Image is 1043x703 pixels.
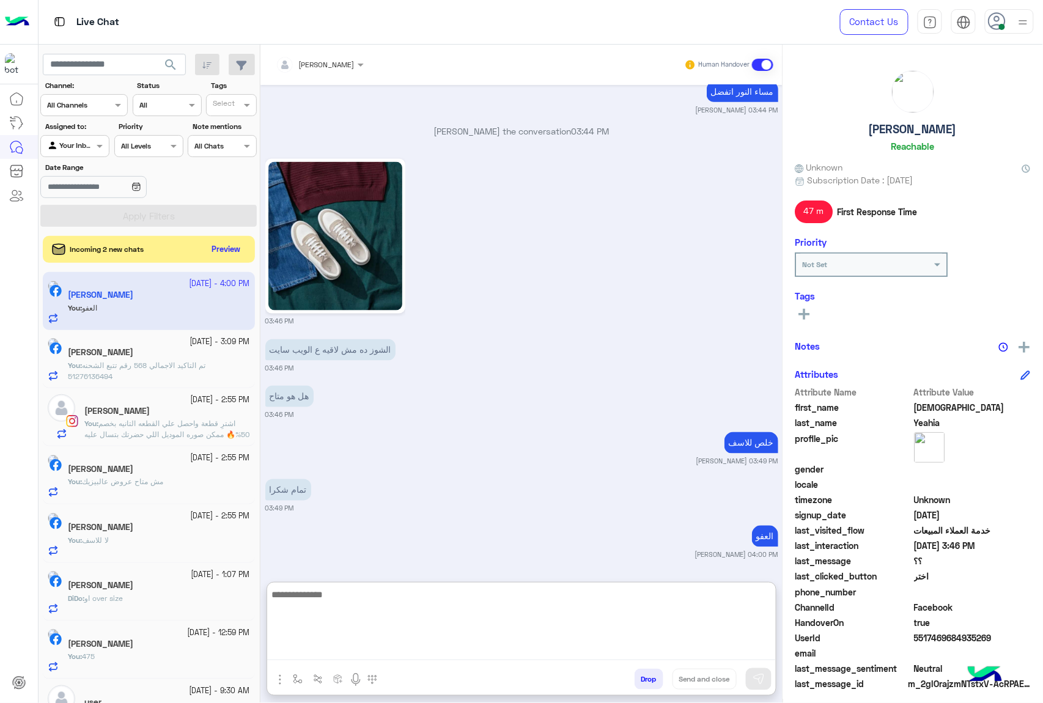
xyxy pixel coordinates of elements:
[119,121,182,132] label: Priority
[211,80,256,91] label: Tags
[795,662,912,675] span: last_message_sentiment
[795,161,843,174] span: Unknown
[915,554,1031,567] span: ؟؟
[48,338,59,349] img: picture
[163,57,178,72] span: search
[696,457,778,466] small: [PERSON_NAME] 03:49 PM
[48,513,59,524] img: picture
[191,569,250,581] small: [DATE] - 1:07 PM
[923,15,937,29] img: tab
[915,631,1031,644] span: 5517469684935269
[288,669,308,689] button: select flow
[915,662,1031,675] span: 0
[84,594,123,603] span: او over size
[191,510,250,522] small: [DATE] - 2:55 PM
[348,672,363,687] img: send voice note
[48,455,59,466] img: picture
[795,509,912,521] span: signup_date
[915,616,1031,629] span: true
[268,162,403,311] img: 552790593_1337737924523478_3578134755256209088_n.jpg
[795,524,912,537] span: last_visited_flow
[68,639,133,649] h5: Ahmed Mohammed Abdelbaset
[207,241,246,259] button: Preview
[908,677,1031,690] span: m_2gIOrajzmNTstxV-AcRPAEKyJgCDxIa7CAzfDj5yUTplj9oaqAoMu-eOACUNit_T_TXveaVUxBEkS0m_qXUKzw
[156,54,186,80] button: search
[795,340,820,351] h6: Notes
[795,478,912,491] span: locale
[795,554,912,567] span: last_message
[915,493,1031,506] span: Unknown
[211,98,235,112] div: Select
[293,674,303,684] img: select flow
[696,105,778,115] small: [PERSON_NAME] 03:44 PM
[40,205,257,227] button: Apply Filters
[84,419,249,439] span: اشترِ قطعة واحصل علي القطعه التانيه بخصم 50%🔥 ممكن صوره الموديل اللي حضرتك بتسال عليه
[724,432,778,454] p: 24/9/2025, 3:49 PM
[68,594,84,603] b: :
[68,347,133,358] h5: Mohamed Fathy
[795,493,912,506] span: timezone
[795,237,827,248] h6: Priority
[915,416,1031,429] span: Yeahia
[265,386,314,407] p: 24/9/2025, 3:46 PM
[915,386,1031,399] span: Attribute Value
[803,260,828,269] b: Not Set
[707,81,778,102] p: 24/9/2025, 3:44 PM
[673,669,737,690] button: Send and close
[265,479,311,501] p: 24/9/2025, 3:49 PM
[82,477,163,486] span: مش متاح عروض عالبيزيك
[265,317,294,326] small: 03:46 PM
[82,536,109,545] span: لا للاسف
[915,647,1031,660] span: null
[915,570,1031,583] span: اختر
[795,369,839,380] h6: Attributes
[915,524,1031,537] span: خدمة العملاء المبيعات
[68,477,82,486] b: :
[698,60,750,70] small: Human Handover
[795,631,912,644] span: UserId
[299,60,355,69] span: [PERSON_NAME]
[795,386,912,399] span: Attribute Name
[68,652,82,661] b: :
[313,674,323,684] img: Trigger scenario
[840,9,908,35] a: Contact Us
[50,633,62,646] img: Facebook
[68,361,82,370] b: :
[45,121,108,132] label: Assigned to:
[635,669,663,690] button: Drop
[795,647,912,660] span: email
[191,452,250,464] small: [DATE] - 2:55 PM
[190,336,250,348] small: [DATE] - 3:09 PM
[795,539,912,552] span: last_interaction
[795,432,912,460] span: profile_pic
[308,669,328,689] button: Trigger scenario
[50,459,62,471] img: Facebook
[795,416,912,429] span: last_name
[5,9,29,35] img: Logo
[795,463,912,476] span: gender
[68,536,82,545] b: :
[265,504,294,513] small: 03:49 PM
[957,15,971,29] img: tab
[84,419,98,428] b: :
[328,669,348,689] button: create order
[84,419,97,428] span: You
[915,601,1031,614] span: 0
[752,526,778,547] p: 24/9/2025, 4:00 PM
[82,652,95,661] span: 475
[915,539,1031,552] span: 2025-09-24T12:46:45.437721Z
[964,654,1006,697] img: hulul-logo.png
[915,463,1031,476] span: null
[915,586,1031,598] span: null
[68,652,80,661] span: You
[572,126,610,136] span: 03:44 PM
[915,401,1031,414] span: Mohammed
[795,401,912,414] span: first_name
[795,616,912,629] span: HandoverOn
[795,586,912,598] span: phone_number
[48,571,59,582] img: picture
[795,290,1031,301] h6: Tags
[68,536,80,545] span: You
[68,594,83,603] span: DiDo
[68,464,133,474] h5: Mustafa Al-Shobak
